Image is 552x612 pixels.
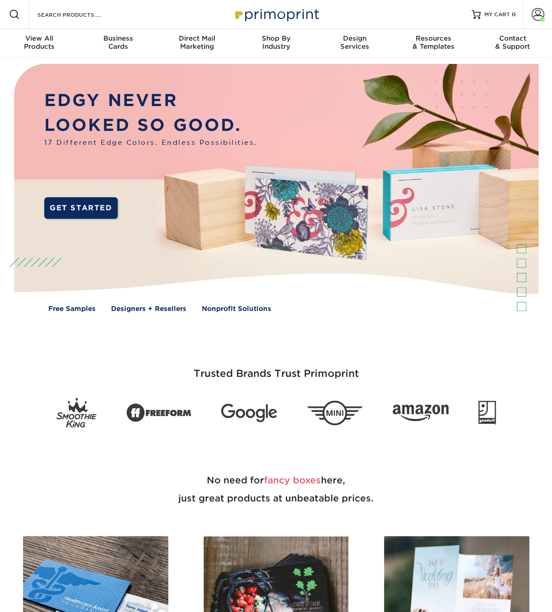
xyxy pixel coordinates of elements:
[394,34,473,51] div: & Templates
[315,34,394,42] span: Design
[202,304,271,314] a: Nonprofit Solutions
[158,34,237,51] div: Marketing
[111,304,186,314] a: Designers + Resellers
[44,113,257,138] p: LOOKED SO GOOD.
[315,34,394,51] div: Services
[237,34,315,51] div: Industry
[48,304,96,314] a: Free Samples
[44,88,257,113] p: EDGY NEVER
[264,475,321,486] span: fancy boxes
[221,403,277,422] img: Google
[79,34,158,42] span: Business
[478,401,496,425] img: Goodwill
[237,34,315,42] span: Shop By
[473,34,552,42] span: Contact
[484,11,510,19] span: MY CART
[231,5,321,24] img: Primoprint
[473,34,552,51] div: & Support
[126,399,191,427] img: Freeform
[44,138,257,148] span: 17 Different Edge Colors. Endless Possibilities.
[393,404,449,422] img: Amazon
[37,9,125,20] input: SEARCH PRODUCTS.....
[307,400,363,425] img: Mini
[512,11,516,18] span: 0
[79,34,158,51] div: Cards
[394,29,473,58] a: Resources& Templates
[394,34,473,42] span: Resources
[237,29,315,58] a: Shop ByIndustry
[56,398,97,428] img: Smoothie King
[79,29,158,58] a: BusinessCards
[158,34,237,42] span: Direct Mail
[315,29,394,58] a: DesignServices
[158,29,237,58] a: Direct MailMarketing
[12,346,540,390] h3: Trusted Brands Trust Primoprint
[473,29,552,58] a: Contact& Support
[12,450,540,529] h2: No need for here, just great products at unbeatable prices.
[44,197,118,219] a: GET STARTED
